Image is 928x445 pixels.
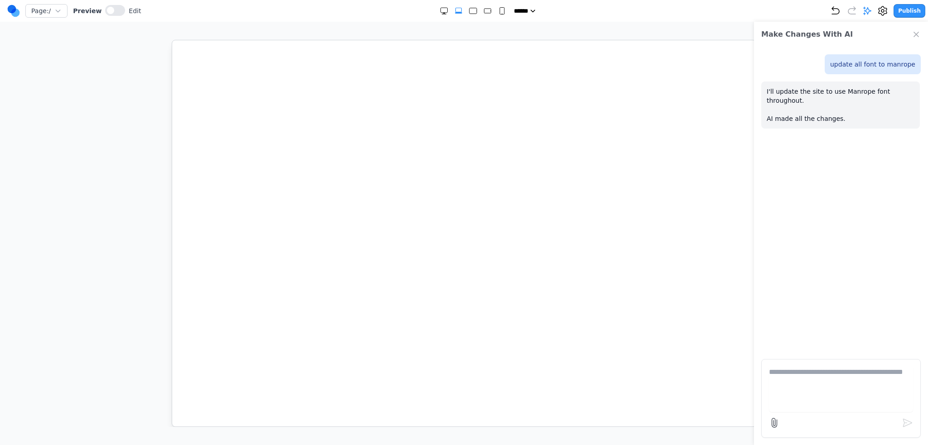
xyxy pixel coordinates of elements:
button: Small [498,6,507,15]
button: Large [469,6,478,15]
span: Page: / [31,6,51,15]
button: Double Extra Large [440,6,449,15]
button: Extra Large [454,6,463,15]
h2: Make Changes With AI [761,29,853,40]
button: Undo [830,5,841,16]
p: I'll update the site to use Manrope font throughout. AI made all the changes. [767,87,914,123]
button: Close Chat [912,30,921,39]
button: Page:/ [25,4,68,18]
span: Edit [129,6,141,15]
iframe: Preview [172,40,756,427]
span: Preview [73,6,101,15]
button: Medium [483,6,492,15]
p: update all font to manrope [830,60,915,69]
button: Publish [894,4,925,18]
